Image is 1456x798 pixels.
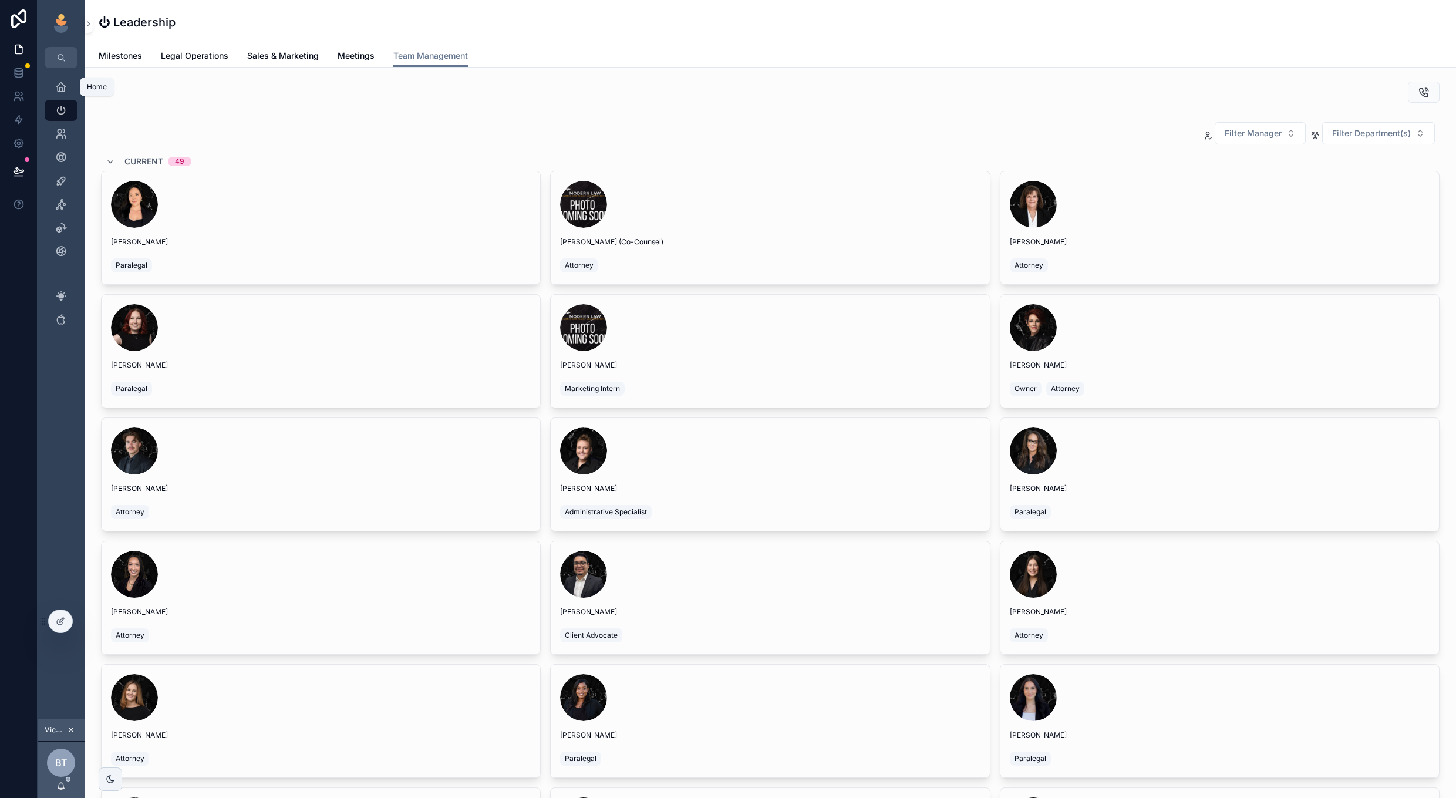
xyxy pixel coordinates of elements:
a: [PERSON_NAME]Paralegal [101,294,541,408]
span: Attorney [1051,384,1080,393]
span: [PERSON_NAME] [111,361,531,370]
span: Filter Manager [1225,127,1282,139]
a: [PERSON_NAME]Administrative Specialist [550,417,990,531]
span: BT [55,756,67,770]
a: [PERSON_NAME] (Co-Counsel)Attorney [550,171,990,285]
span: Paralegal [116,261,147,270]
span: Attorney [1015,261,1043,270]
button: Select Button [1215,122,1306,144]
a: [PERSON_NAME]Marketing Intern [550,294,990,408]
span: Attorney [116,754,144,763]
span: [PERSON_NAME] [1010,607,1430,617]
div: scrollable content [38,68,85,345]
span: Viewing as [PERSON_NAME] [45,725,65,735]
span: Marketing Intern [565,384,620,393]
a: Sales & Marketing [247,45,319,69]
span: Attorney [565,261,594,270]
span: Team Management [393,50,468,62]
span: [PERSON_NAME] [111,730,531,740]
a: [PERSON_NAME]Attorney [101,417,541,531]
a: [PERSON_NAME]Paralegal [101,171,541,285]
span: Owner [1015,384,1037,393]
h1: ⏻ Leadership [99,14,176,31]
span: [PERSON_NAME] [111,237,531,247]
a: Team Management [393,45,468,68]
a: [PERSON_NAME]Attorney [1000,541,1440,655]
a: [PERSON_NAME]Paralegal [1000,417,1440,531]
span: Paralegal [565,754,596,763]
span: [PERSON_NAME] [111,484,531,493]
span: Sales & Marketing [247,50,319,62]
span: Paralegal [116,384,147,393]
a: [PERSON_NAME]Attorney [101,664,541,778]
div: 49 [175,157,184,166]
span: [PERSON_NAME] (Co-Counsel) [560,237,980,247]
span: [PERSON_NAME] [111,607,531,617]
span: Legal Operations [161,50,228,62]
div: Home [87,82,107,92]
a: Milestones [99,45,142,69]
a: [PERSON_NAME]Paralegal [550,664,990,778]
span: [PERSON_NAME] [560,730,980,740]
span: Paralegal [1015,754,1046,763]
a: Meetings [338,45,375,69]
a: [PERSON_NAME]Attorney [1000,171,1440,285]
span: Administrative Specialist [565,507,647,517]
span: Attorney [116,631,144,640]
a: [PERSON_NAME]Attorney [101,541,541,655]
span: [PERSON_NAME] [560,607,980,617]
button: Select Button [1322,122,1435,144]
a: [PERSON_NAME]OwnerAttorney [1000,294,1440,408]
span: Meetings [338,50,375,62]
span: [PERSON_NAME] [1010,237,1430,247]
span: [PERSON_NAME] [1010,730,1430,740]
span: [PERSON_NAME] [1010,361,1430,370]
span: Attorney [1015,631,1043,640]
span: Client Advocate [565,631,618,640]
a: [PERSON_NAME]Client Advocate [550,541,990,655]
span: Current [124,156,163,167]
a: [PERSON_NAME]Paralegal [1000,664,1440,778]
span: Paralegal [1015,507,1046,517]
span: Milestones [99,50,142,62]
span: [PERSON_NAME] [560,361,980,370]
img: App logo [52,14,70,33]
a: Legal Operations [161,45,228,69]
span: [PERSON_NAME] [1010,484,1430,493]
span: [PERSON_NAME] [560,484,980,493]
span: Attorney [116,507,144,517]
span: Filter Department(s) [1332,127,1411,139]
